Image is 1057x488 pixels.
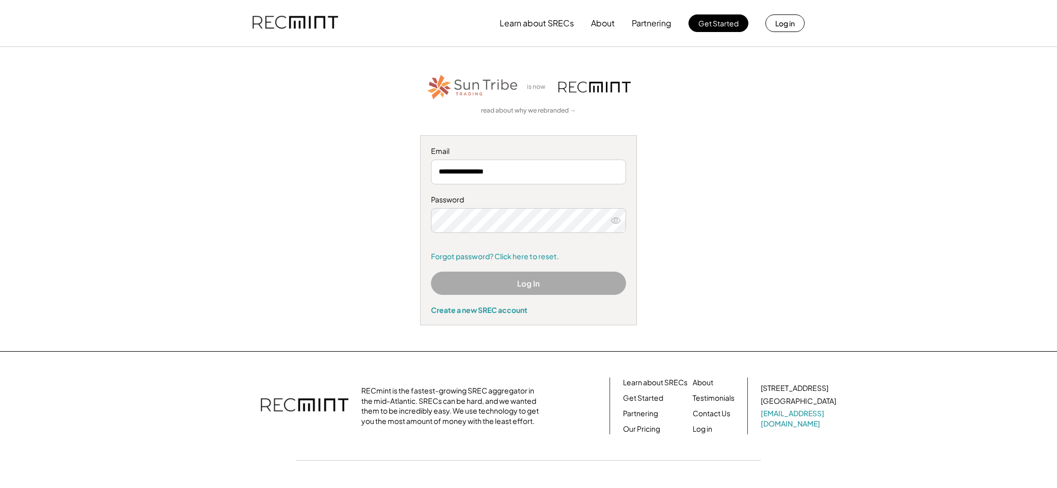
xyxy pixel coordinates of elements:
button: Learn about SRECs [500,13,574,34]
a: Learn about SRECs [623,377,687,388]
img: recmint-logotype%403x.png [261,388,348,424]
div: is now [524,83,553,91]
img: STT_Horizontal_Logo%2B-%2BColor.png [426,73,519,101]
img: recmint-logotype%403x.png [252,6,338,41]
div: [GEOGRAPHIC_DATA] [761,396,836,406]
button: Get Started [688,14,748,32]
div: Email [431,146,626,156]
button: Partnering [632,13,671,34]
button: Log In [431,272,626,295]
img: recmint-logotype%403x.png [558,82,631,92]
button: Log in [765,14,805,32]
a: About [693,377,713,388]
button: About [591,13,615,34]
a: Contact Us [693,408,730,419]
a: Get Started [623,393,663,403]
a: Partnering [623,408,658,419]
a: Log in [693,424,712,434]
div: Create a new SREC account [431,305,626,314]
div: Password [431,195,626,205]
a: read about why we rebranded → [481,106,576,115]
div: RECmint is the fastest-growing SREC aggregator in the mid-Atlantic. SRECs can be hard, and we wan... [361,386,544,426]
a: Our Pricing [623,424,660,434]
a: Forgot password? Click here to reset. [431,251,626,262]
a: Testimonials [693,393,734,403]
a: [EMAIL_ADDRESS][DOMAIN_NAME] [761,408,838,429]
div: [STREET_ADDRESS] [761,383,828,393]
